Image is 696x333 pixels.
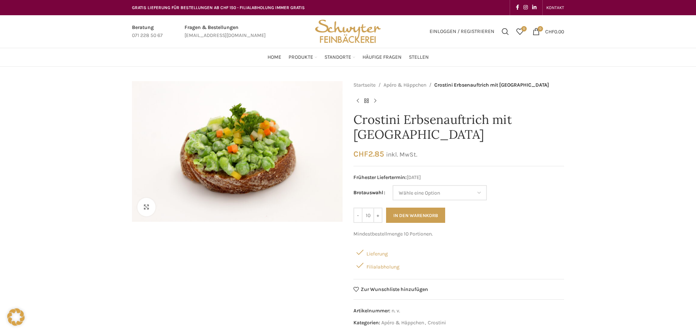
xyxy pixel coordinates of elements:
a: Startseite [353,81,376,89]
a: Häufige Fragen [362,50,402,64]
a: 0 CHF0.00 [529,24,568,39]
span: KONTAKT [546,5,564,10]
span: [DATE] [353,174,564,182]
nav: Breadcrumb [353,81,564,89]
div: Mindestbestellmenge 10 Portionen. [353,230,564,238]
span: CHF [353,149,368,158]
div: Lieferung [353,246,564,259]
h1: Crostini Erbsenauftrich mit [GEOGRAPHIC_DATA] [353,112,564,142]
bdi: 0.00 [545,28,564,34]
a: Next product [371,96,380,105]
span: Home [268,54,281,61]
span: n. v. [391,308,400,314]
a: Einloggen / Registrieren [426,24,498,39]
a: Instagram social link [521,3,530,13]
span: CHF [545,28,554,34]
a: Standorte [324,50,355,64]
span: Produkte [289,54,313,61]
span: , [425,319,426,327]
a: 0 [513,24,527,39]
a: Infobox link [185,24,266,40]
label: Brotauswahl [353,189,385,197]
a: Home [268,50,281,64]
bdi: 2.85 [353,149,384,158]
span: Stellen [409,54,429,61]
button: In den Warenkorb [386,208,445,223]
span: Standorte [324,54,351,61]
img: Bäckerei Schwyter [312,15,384,48]
a: Crostini [428,320,446,326]
div: Filialabholung [353,259,564,272]
small: inkl. MwSt. [386,151,417,158]
a: Previous product [353,96,362,105]
a: Suchen [498,24,513,39]
a: Apéro & Häppchen [384,81,426,89]
a: Stellen [409,50,429,64]
span: 0 [538,26,543,32]
a: Zur Wunschliste hinzufügen [353,287,428,292]
span: 0 [521,26,527,32]
a: Linkedin social link [530,3,539,13]
span: Einloggen / Registrieren [430,29,494,34]
span: Artikelnummer: [353,308,390,314]
span: GRATIS LIEFERUNG FÜR BESTELLUNGEN AB CHF 150 - FILIALABHOLUNG IMMER GRATIS [132,5,305,10]
a: KONTAKT [546,0,564,15]
div: Main navigation [128,50,568,64]
div: Secondary navigation [543,0,568,15]
span: Häufige Fragen [362,54,402,61]
a: Site logo [312,28,384,34]
div: 1 / 1 [130,81,344,222]
span: Frühester Liefertermin: [353,174,407,180]
span: Kategorien: [353,320,380,326]
a: Produkte [289,50,317,64]
span: Crostini Erbsenauftrich mit [GEOGRAPHIC_DATA] [434,81,549,89]
span: Zur Wunschliste hinzufügen [361,287,428,292]
input: + [373,208,382,223]
input: Produktmenge [362,208,373,223]
div: Meine Wunschliste [513,24,527,39]
a: Facebook social link [514,3,521,13]
input: - [353,208,362,223]
a: Infobox link [132,24,163,40]
a: Apéro & Häppchen [381,320,424,326]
